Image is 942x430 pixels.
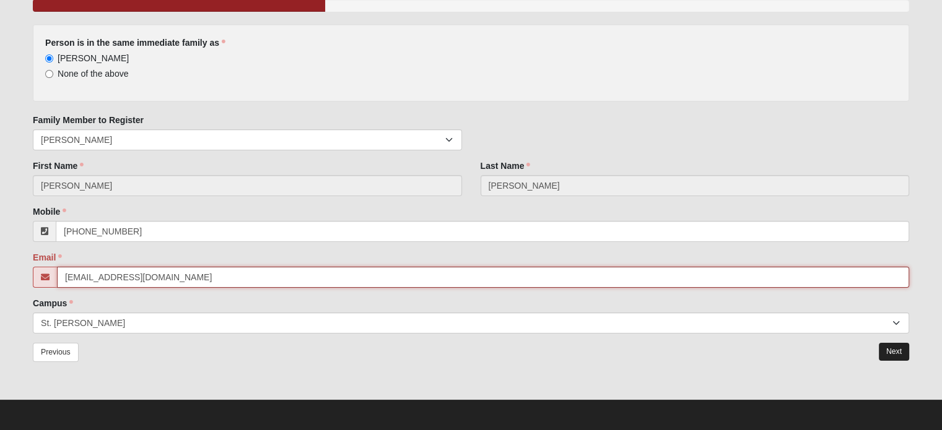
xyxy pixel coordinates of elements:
label: Mobile [33,205,66,218]
label: First Name [33,160,84,172]
span: [PERSON_NAME] [58,53,129,63]
label: Campus [33,297,73,309]
input: None of the above [45,70,53,78]
span: None of the above [58,69,128,79]
label: Person is in the same immediate family as [45,37,225,49]
a: Next [879,343,909,361]
label: Family Member to Register [33,114,144,126]
input: [PERSON_NAME] [45,54,53,62]
a: Previous [33,343,79,362]
label: Last Name [481,160,531,172]
label: Email [33,251,62,264]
